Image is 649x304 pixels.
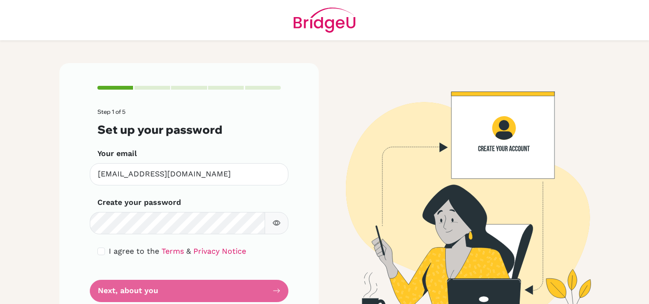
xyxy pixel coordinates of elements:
[109,247,159,256] span: I agree to the
[97,108,125,115] span: Step 1 of 5
[97,197,181,208] label: Create your password
[193,247,246,256] a: Privacy Notice
[90,163,288,185] input: Insert your email*
[186,247,191,256] span: &
[97,148,137,159] label: Your email
[162,247,184,256] a: Terms
[97,123,281,137] h3: Set up your password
